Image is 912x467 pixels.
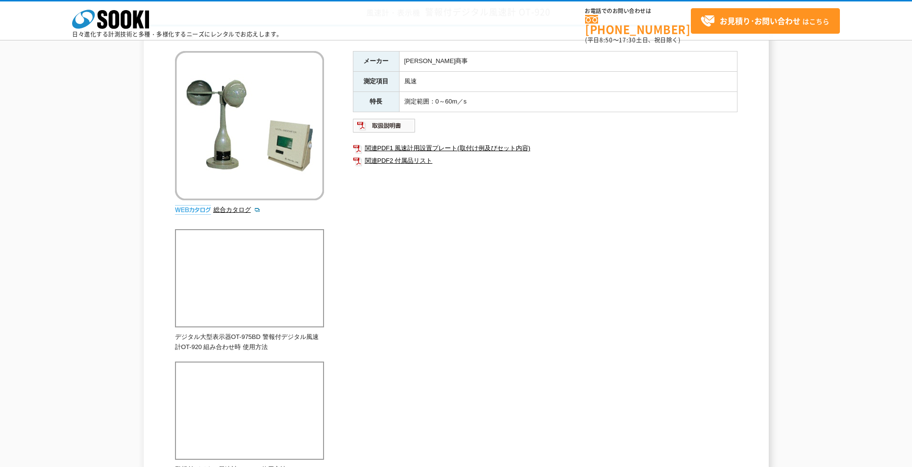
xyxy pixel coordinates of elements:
[585,36,680,44] span: (平日 ～ 土日、祝日除く)
[585,15,691,35] a: [PHONE_NUMBER]
[353,71,399,91] th: 測定項目
[700,14,829,28] span: はこちら
[175,205,211,215] img: webカタログ
[213,206,261,213] a: 総合カタログ
[353,142,737,155] a: 関連PDF1 風速計用設置プレート(取付け例及びセット内容)
[619,36,636,44] span: 17:30
[399,91,737,112] td: 測定範囲：0～60m／s
[353,155,737,167] a: 関連PDF2 付属品リスト
[399,52,737,72] td: [PERSON_NAME]商事
[353,118,416,133] img: 取扱説明書
[585,8,691,14] span: お電話でのお問い合わせは
[353,124,416,131] a: 取扱説明書
[399,71,737,91] td: 風速
[691,8,840,34] a: お見積り･お問い合わせはこちら
[353,91,399,112] th: 特長
[353,52,399,72] th: メーカー
[175,332,324,352] p: デジタル大型表示器OT-975BD 警報付デジタル風速計OT-920 組み合わせ時 使用方法
[175,51,324,200] img: 警報付デジタル風速計 OT-920
[720,15,800,26] strong: お見積り･お問い合わせ
[600,36,613,44] span: 8:50
[72,31,283,37] p: 日々進化する計測技術と多種・多様化するニーズにレンタルでお応えします。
